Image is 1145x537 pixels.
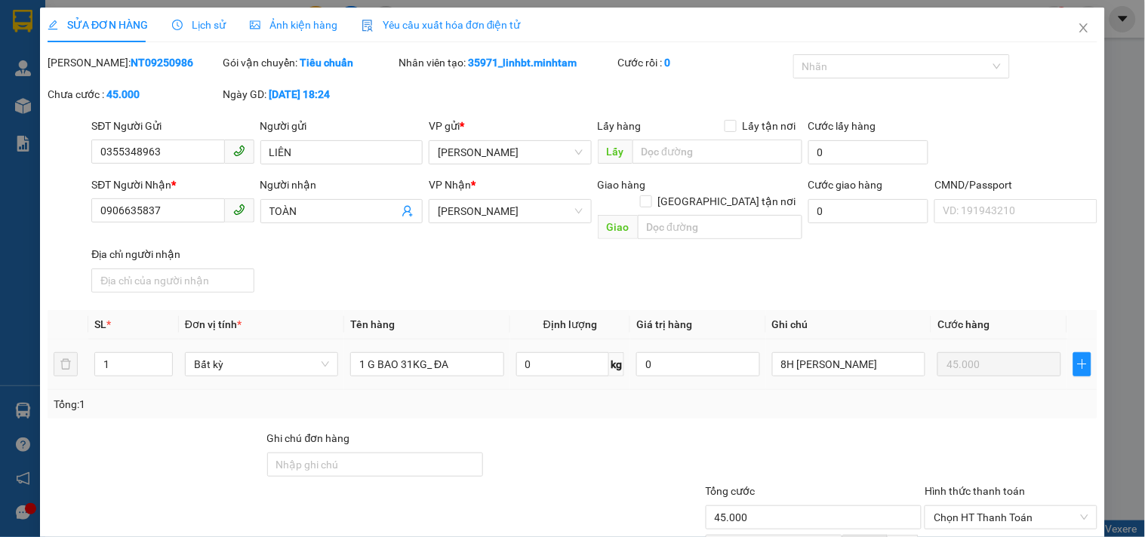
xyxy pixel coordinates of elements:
[54,396,443,413] div: Tổng: 1
[808,179,883,191] label: Cước giao hàng
[429,179,471,191] span: VP Nhận
[48,20,58,30] span: edit
[1078,22,1090,34] span: close
[260,118,423,134] div: Người gửi
[233,145,245,157] span: phone
[652,193,802,210] span: [GEOGRAPHIC_DATA] tận nơi
[185,318,242,330] span: Đơn vị tính
[194,353,329,376] span: Bất kỳ
[91,118,254,134] div: SĐT Người Gửi
[172,20,183,30] span: clock-circle
[172,19,226,31] span: Lịch sử
[598,140,633,164] span: Lấy
[772,352,925,376] input: Ghi Chú
[106,88,140,100] b: 45.000
[665,57,671,69] b: 0
[91,246,254,262] div: Địa chỉ người nhận
[48,54,220,71] div: [PERSON_NAME]:
[618,54,790,71] div: Cước rồi :
[260,176,423,193] div: Người nhận
[399,54,615,71] div: Nhân viên tạo:
[543,318,597,330] span: Định lượng
[438,141,582,164] span: Ngã Tư Huyện
[937,318,990,330] span: Cước hàng
[934,506,1088,529] span: Chọn HT Thanh Toán
[925,485,1025,497] label: Hình thức thanh toán
[91,268,254,293] input: Địa chỉ của người nhận
[1073,352,1091,376] button: plus
[267,432,350,444] label: Ghi chú đơn hàng
[429,118,591,134] div: VP gửi
[609,352,624,376] span: kg
[91,176,254,193] div: SĐT Người Nhận
[438,200,582,222] span: Hồ Chí Minh
[350,352,503,376] input: VD: Bàn, Ghế
[598,215,638,239] span: Giao
[808,120,876,132] label: Cước lấy hàng
[362,20,374,32] img: icon
[269,88,331,100] b: [DATE] 18:24
[706,485,756,497] span: Tổng cước
[223,86,396,103] div: Ngày GD:
[250,20,260,30] span: picture
[350,318,395,330] span: Tên hàng
[48,19,148,31] span: SỬA ĐƠN HÀNG
[937,352,1061,376] input: 0
[1074,358,1091,370] span: plus
[934,176,1097,193] div: CMND/Passport
[402,205,414,217] span: user-add
[766,310,931,339] th: Ghi chú
[300,57,354,69] b: Tiêu chuẩn
[250,19,337,31] span: Ảnh kiện hàng
[94,318,106,330] span: SL
[468,57,577,69] b: 35971_linhbt.minhtam
[233,204,245,216] span: phone
[808,140,929,164] input: Cước lấy hàng
[267,453,484,477] input: Ghi chú đơn hàng
[362,19,521,31] span: Yêu cầu xuất hóa đơn điện tử
[223,54,396,71] div: Gói vận chuyển:
[633,140,802,164] input: Dọc đường
[1063,8,1105,50] button: Close
[808,199,929,223] input: Cước giao hàng
[48,86,220,103] div: Chưa cước :
[636,318,692,330] span: Giá trị hàng
[638,215,802,239] input: Dọc đường
[131,57,193,69] b: NT09250986
[54,352,78,376] button: delete
[598,120,642,132] span: Lấy hàng
[598,179,646,191] span: Giao hàng
[737,118,802,134] span: Lấy tận nơi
